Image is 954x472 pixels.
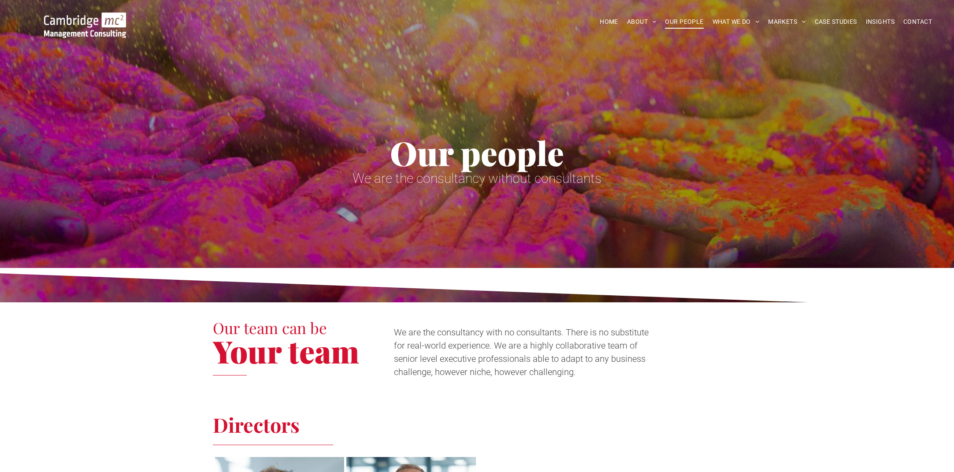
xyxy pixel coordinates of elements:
[595,15,623,29] a: HOME
[213,411,300,438] span: Directors
[213,317,327,338] span: Our team can be
[899,15,936,29] a: CONTACT
[861,15,899,29] a: INSIGHTS
[394,327,649,377] span: We are the consultancy with no consultants. There is no substitute for real-world experience. We ...
[390,130,564,175] span: Our people
[810,15,861,29] a: CASE STUDIES
[44,12,126,38] img: Go to Homepage
[623,15,661,29] a: ABOUT
[213,330,359,372] span: Your team
[764,15,810,29] a: MARKETS
[661,15,708,29] a: OUR PEOPLE
[708,15,764,29] a: WHAT WE DO
[353,171,601,186] span: We are the consultancy without consultants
